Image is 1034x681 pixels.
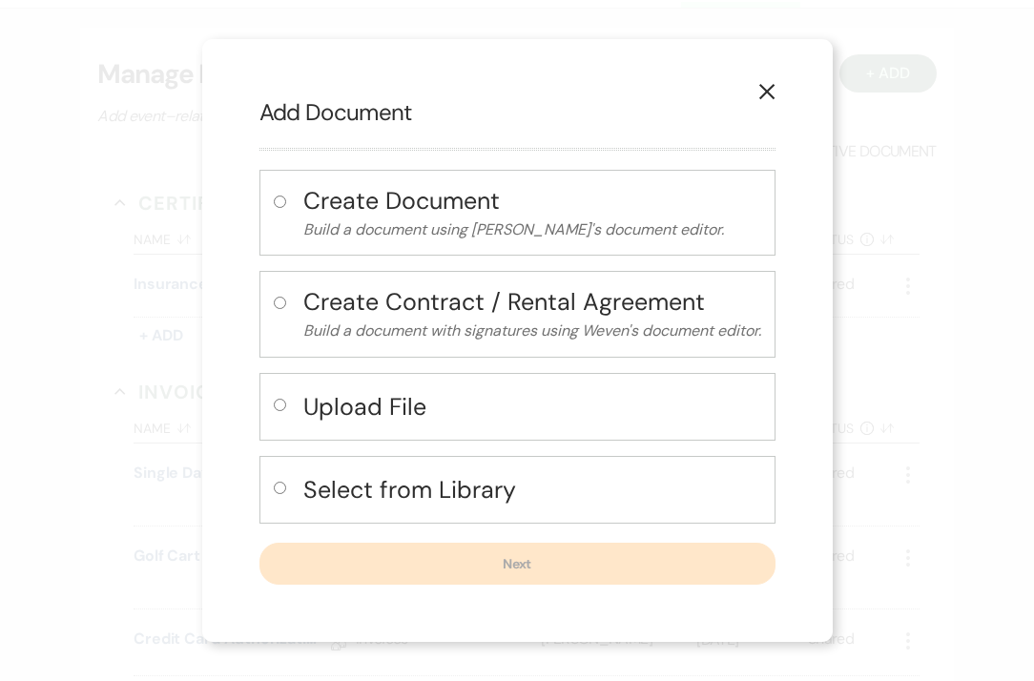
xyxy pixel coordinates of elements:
h4: Upload File [303,390,761,423]
h4: Create Document [303,184,761,217]
button: Create Contract / Rental AgreementBuild a document with signatures using Weven's document editor. [303,285,761,343]
h4: Create Contract / Rental Agreement [303,285,761,319]
h2: Add Document [259,96,775,129]
h4: Select from Library [303,473,761,506]
button: Create DocumentBuild a document using [PERSON_NAME]'s document editor. [303,184,761,242]
button: Next [259,543,775,585]
button: Upload File [303,387,761,426]
p: Build a document with signatures using Weven's document editor. [303,319,761,343]
p: Build a document using [PERSON_NAME]'s document editor. [303,217,761,242]
button: Select from Library [303,470,761,509]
